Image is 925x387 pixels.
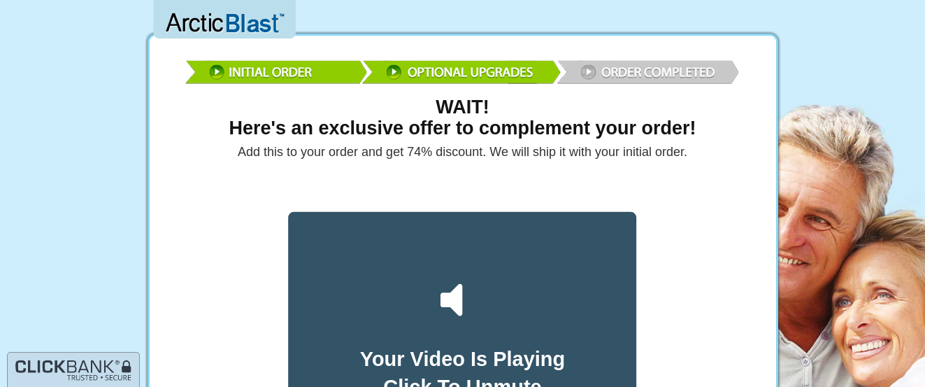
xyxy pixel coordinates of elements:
img: logo-tab-dark-blue-en.png [15,359,132,382]
h1: WAIT! Here's an exclusive offer to complement your order! [152,97,774,139]
img: reviewbar.png [183,50,743,90]
h4: Add this to your order and get 74% discount. We will ship it with your initial order. [145,146,781,160]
